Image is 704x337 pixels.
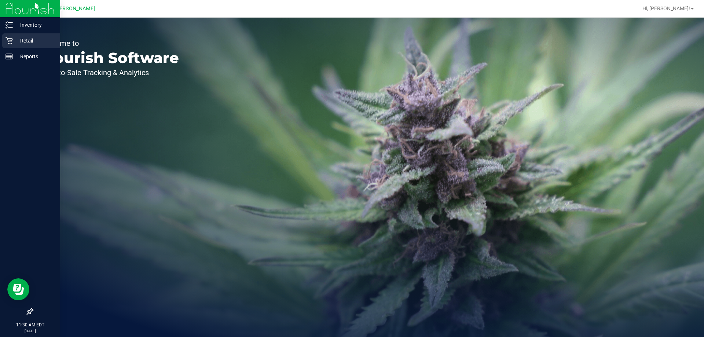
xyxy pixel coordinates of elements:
[5,53,13,60] inline-svg: Reports
[40,51,179,65] p: Flourish Software
[5,21,13,29] inline-svg: Inventory
[13,52,57,61] p: Reports
[3,328,57,334] p: [DATE]
[40,69,179,76] p: Seed-to-Sale Tracking & Analytics
[5,37,13,44] inline-svg: Retail
[642,6,690,11] span: Hi, [PERSON_NAME]!
[55,6,95,12] span: [PERSON_NAME]
[40,40,179,47] p: Welcome to
[3,322,57,328] p: 11:30 AM EDT
[13,36,57,45] p: Retail
[13,21,57,29] p: Inventory
[7,278,29,300] iframe: Resource center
